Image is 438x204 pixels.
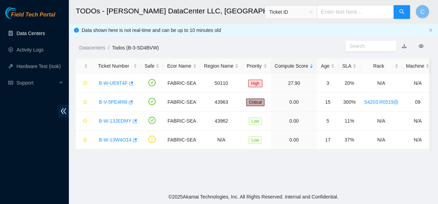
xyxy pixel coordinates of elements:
span: star [83,100,87,105]
td: 09 [402,93,433,112]
td: N/A [402,74,433,93]
input: Enter text here... [317,5,394,19]
span: Low [249,117,262,125]
td: N/A [402,112,433,131]
a: B-W-UE9T4F [99,80,128,86]
td: 0.00 [271,112,317,131]
span: check-circle [148,79,156,86]
span: search [399,9,405,15]
a: download [402,43,407,49]
td: FABRIC-SEA [163,131,200,149]
button: C [416,5,429,19]
a: Akamai TechnologiesField Tech Portal [5,12,55,21]
td: 43962 [200,112,243,131]
a: Todos (B-3-SD4BVW) [112,45,159,50]
span: star [83,137,87,143]
td: N/A [360,131,402,149]
button: star [80,78,88,89]
span: Critical [246,99,264,106]
td: FABRIC-SEA [163,74,200,93]
button: search [394,5,410,19]
a: Hardware Test (isok) [17,64,61,69]
td: FABRIC-SEA [163,112,200,131]
input: Search [350,42,387,50]
img: Akamai Technologies [5,7,35,19]
td: N/A [360,74,402,93]
span: lock [394,100,398,104]
span: check-circle [148,98,156,105]
span: C [420,8,425,16]
button: star [80,134,88,145]
span: double-left [58,105,69,117]
button: star [80,115,88,126]
footer: © 2025 Akamai Technologies, Inc. All Rights Reserved. Internal and Confidential. [69,190,438,204]
td: N/A [360,112,402,131]
span: star [83,118,87,124]
button: star [80,97,88,107]
span: Low [249,136,262,144]
td: 43963 [200,93,243,112]
span: eye [419,44,424,48]
span: read [8,80,13,85]
span: exclamation-circle [148,136,156,143]
span: / [108,45,109,50]
td: 20% [338,74,360,93]
td: 50110 [200,74,243,93]
a: Activity Logs [17,47,44,53]
td: 300% [338,93,360,112]
td: 17 [317,131,338,149]
td: 37% [338,131,360,149]
span: Field Tech Portal [11,12,55,18]
a: Data Centers [17,31,45,36]
td: 15 [317,93,338,112]
td: 11% [338,112,360,131]
button: download [397,41,412,52]
span: Support [17,76,57,90]
span: close [429,28,433,32]
button: close [429,28,433,33]
a: B-W-13W4O14 [99,137,132,143]
td: FABRIC-SEA [163,93,200,112]
span: check-circle [148,117,156,124]
td: 27.90 [271,74,317,93]
a: S4203.R0519lock [364,99,398,105]
span: Ticket ID [269,7,313,17]
span: star [83,81,87,86]
td: 5 [317,112,338,131]
td: N/A [402,131,433,149]
a: B-V-5PE4R6I [99,99,127,105]
td: 0.00 [271,93,317,112]
td: 0.00 [271,131,317,149]
a: B-W-13JEDMY [99,118,132,124]
span: High [248,80,262,87]
td: N/A [200,131,243,149]
td: 3 [317,74,338,93]
a: Datacenters [79,45,105,50]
